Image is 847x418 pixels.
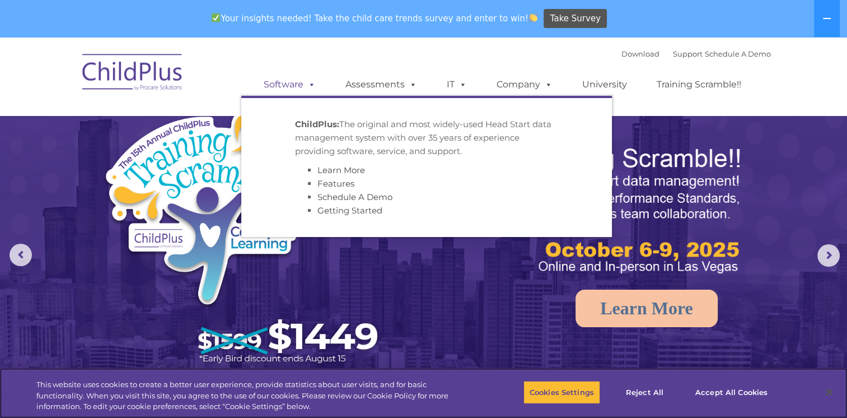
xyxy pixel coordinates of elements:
[544,9,607,29] a: Take Survey
[207,7,542,29] span: Your insights needed! Take the child care trends survey and enter to win!
[252,73,327,96] a: Software
[610,380,680,404] button: Reject All
[334,73,428,96] a: Assessments
[705,49,771,58] a: Schedule A Demo
[317,165,365,175] a: Learn More
[436,73,478,96] a: IT
[156,74,190,82] span: Last name
[212,13,220,22] img: ✅
[317,205,382,216] a: Getting Started
[317,178,354,189] a: Features
[156,120,203,128] span: Phone number
[550,9,601,29] span: Take Survey
[673,49,703,58] a: Support
[621,49,771,58] font: |
[645,73,752,96] a: Training Scramble!!
[523,380,600,404] button: Cookies Settings
[36,379,466,412] div: This website uses cookies to create a better user experience, provide statistics about user visit...
[77,46,189,102] img: ChildPlus by Procare Solutions
[295,119,339,129] strong: ChildPlus:
[689,380,774,404] button: Accept All Cookies
[575,290,718,327] a: Learn More
[529,13,537,22] img: 👏
[317,192,392,202] a: Schedule A Demo
[571,73,638,96] a: University
[817,380,841,405] button: Close
[621,49,659,58] a: Download
[485,73,564,96] a: Company
[295,118,558,158] p: The original and most widely-used Head Start data management system with over 35 years of experie...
